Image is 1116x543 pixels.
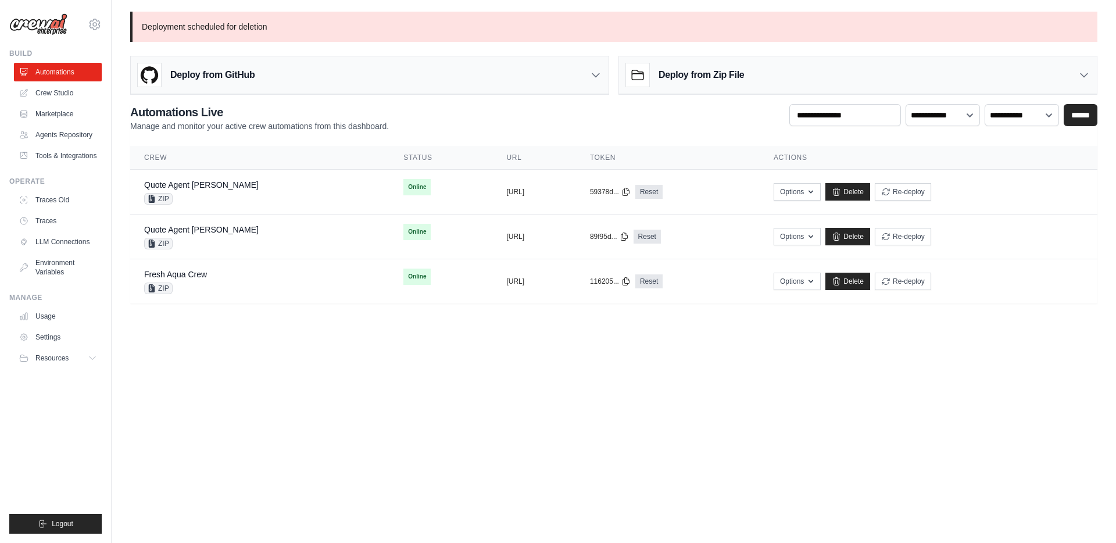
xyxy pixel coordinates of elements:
[635,274,663,288] a: Reset
[774,183,821,201] button: Options
[138,63,161,87] img: GitHub Logo
[14,253,102,281] a: Environment Variables
[635,185,663,199] a: Reset
[576,146,760,170] th: Token
[14,233,102,251] a: LLM Connections
[14,328,102,346] a: Settings
[144,193,173,205] span: ZIP
[774,273,821,290] button: Options
[760,146,1097,170] th: Actions
[130,12,1097,42] p: Deployment scheduled for deletion
[825,228,870,245] a: Delete
[492,146,575,170] th: URL
[403,269,431,285] span: Online
[14,105,102,123] a: Marketplace
[144,270,207,279] a: Fresh Aqua Crew
[774,228,821,245] button: Options
[14,191,102,209] a: Traces Old
[144,283,173,294] span: ZIP
[14,212,102,230] a: Traces
[130,146,389,170] th: Crew
[14,307,102,326] a: Usage
[14,63,102,81] a: Automations
[403,179,431,195] span: Online
[590,277,631,286] button: 116205...
[144,180,259,190] a: Quote Agent [PERSON_NAME]
[144,238,173,249] span: ZIP
[590,232,629,241] button: 89f95d...
[14,349,102,367] button: Resources
[35,353,69,363] span: Resources
[9,13,67,35] img: Logo
[14,147,102,165] a: Tools & Integrations
[634,230,661,244] a: Reset
[825,183,870,201] a: Delete
[403,224,431,240] span: Online
[14,126,102,144] a: Agents Repository
[9,293,102,302] div: Manage
[875,228,931,245] button: Re-deploy
[9,177,102,186] div: Operate
[9,49,102,58] div: Build
[389,146,492,170] th: Status
[170,68,255,82] h3: Deploy from GitHub
[9,514,102,534] button: Logout
[590,187,631,197] button: 59378d...
[825,273,870,290] a: Delete
[130,104,389,120] h2: Automations Live
[14,84,102,102] a: Crew Studio
[875,183,931,201] button: Re-deploy
[130,120,389,132] p: Manage and monitor your active crew automations from this dashboard.
[144,225,259,234] a: Quote Agent [PERSON_NAME]
[875,273,931,290] button: Re-deploy
[52,519,73,528] span: Logout
[659,68,744,82] h3: Deploy from Zip File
